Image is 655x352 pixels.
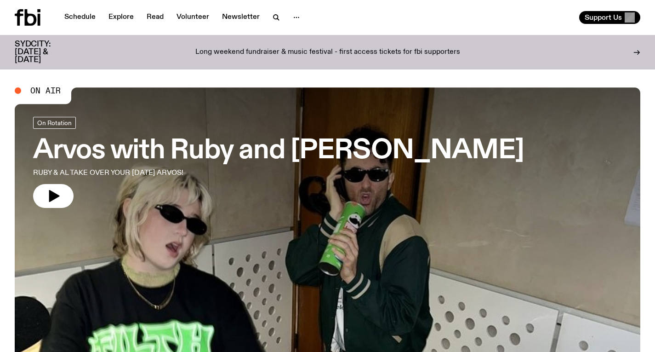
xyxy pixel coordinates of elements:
[103,11,139,24] a: Explore
[216,11,265,24] a: Newsletter
[579,11,640,24] button: Support Us
[59,11,101,24] a: Schedule
[585,13,622,22] span: Support Us
[33,117,76,129] a: On Rotation
[33,117,524,208] a: Arvos with Ruby and [PERSON_NAME]RUBY & AL TAKE OVER YOUR [DATE] ARVOS!
[33,138,524,164] h3: Arvos with Ruby and [PERSON_NAME]
[15,40,74,64] h3: SYDCITY: [DATE] & [DATE]
[171,11,215,24] a: Volunteer
[37,119,72,126] span: On Rotation
[33,167,268,179] p: RUBY & AL TAKE OVER YOUR [DATE] ARVOS!
[30,87,61,95] span: On Air
[141,11,169,24] a: Read
[195,48,460,57] p: Long weekend fundraiser & music festival - first access tickets for fbi supporters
